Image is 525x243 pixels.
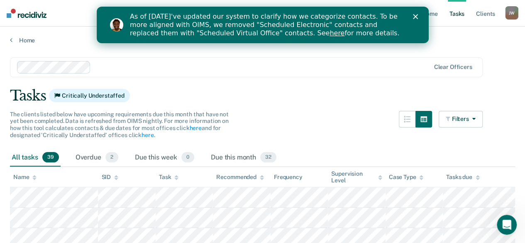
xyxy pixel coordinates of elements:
[10,111,229,138] span: The clients listed below have upcoming requirements due this month that have not yet been complet...
[434,64,472,71] div: Clear officers
[189,125,201,131] a: here
[446,174,480,181] div: Tasks due
[260,152,276,163] span: 32
[505,6,518,20] button: JW
[13,174,37,181] div: Name
[142,132,154,138] a: here
[497,215,517,235] iframe: Intercom live chat
[209,149,278,167] div: Due this month32
[49,89,130,102] span: Critically Understaffed
[181,152,194,163] span: 0
[105,152,118,163] span: 2
[7,9,46,18] img: Recidiviz
[505,6,518,20] div: J W
[10,37,515,44] a: Home
[101,174,118,181] div: SID
[10,149,61,167] div: All tasks39
[74,149,120,167] div: Overdue2
[159,174,178,181] div: Task
[439,111,483,128] button: Filters
[133,149,196,167] div: Due this week0
[10,87,515,104] div: Tasks
[216,174,264,181] div: Recommended
[233,22,248,30] a: here
[331,170,382,184] div: Supervision Level
[274,174,303,181] div: Frequency
[316,7,325,12] div: Close
[42,152,59,163] span: 39
[389,174,424,181] div: Case Type
[97,7,429,43] iframe: Intercom live chat banner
